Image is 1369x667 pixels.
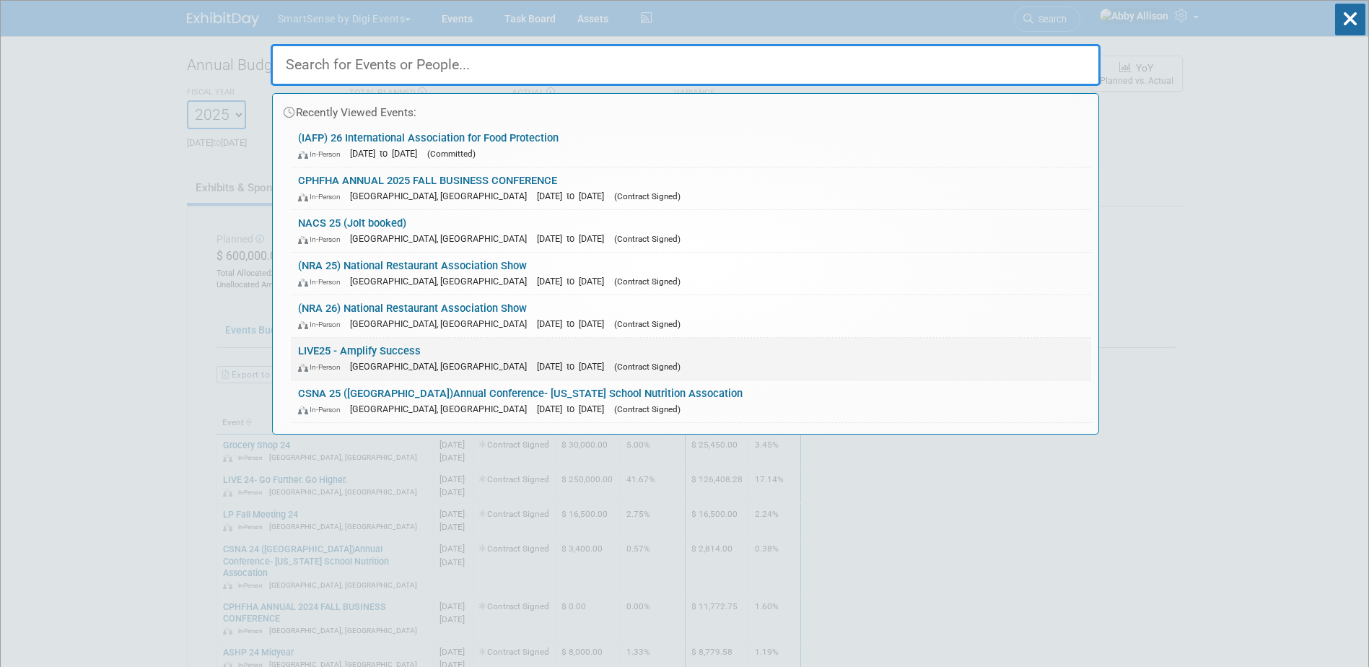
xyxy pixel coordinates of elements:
span: [GEOGRAPHIC_DATA], [GEOGRAPHIC_DATA] [350,233,534,244]
span: In-Person [298,362,347,372]
span: [DATE] to [DATE] [537,404,611,414]
span: [DATE] to [DATE] [537,361,611,372]
span: In-Person [298,277,347,287]
div: Recently Viewed Events: [280,94,1091,125]
span: (Contract Signed) [614,362,681,372]
span: In-Person [298,405,347,414]
span: [GEOGRAPHIC_DATA], [GEOGRAPHIC_DATA] [350,191,534,201]
span: [GEOGRAPHIC_DATA], [GEOGRAPHIC_DATA] [350,318,534,329]
span: In-Person [298,149,347,159]
a: (NRA 25) National Restaurant Association Show In-Person [GEOGRAPHIC_DATA], [GEOGRAPHIC_DATA] [DAT... [291,253,1091,295]
span: (Contract Signed) [614,234,681,244]
span: [DATE] to [DATE] [350,148,424,159]
span: [GEOGRAPHIC_DATA], [GEOGRAPHIC_DATA] [350,404,534,414]
span: (Contract Signed) [614,404,681,414]
span: [DATE] to [DATE] [537,276,611,287]
a: CPHFHA ANNUAL 2025 FALL BUSINESS CONFERENCE In-Person [GEOGRAPHIC_DATA], [GEOGRAPHIC_DATA] [DATE]... [291,167,1091,209]
span: [DATE] to [DATE] [537,191,611,201]
a: (IAFP) 26 International Association for Food Protection In-Person [DATE] to [DATE] (Committed) [291,125,1091,167]
span: [GEOGRAPHIC_DATA], [GEOGRAPHIC_DATA] [350,276,534,287]
a: (NRA 26) National Restaurant Association Show In-Person [GEOGRAPHIC_DATA], [GEOGRAPHIC_DATA] [DAT... [291,295,1091,337]
span: (Contract Signed) [614,191,681,201]
span: [DATE] to [DATE] [537,318,611,329]
span: (Contract Signed) [614,319,681,329]
span: (Contract Signed) [614,276,681,287]
span: [GEOGRAPHIC_DATA], [GEOGRAPHIC_DATA] [350,361,534,372]
span: (Committed) [427,149,476,159]
span: In-Person [298,320,347,329]
a: LIVE25 - Amplify Success In-Person [GEOGRAPHIC_DATA], [GEOGRAPHIC_DATA] [DATE] to [DATE] (Contrac... [291,338,1091,380]
input: Search for Events or People... [271,44,1101,86]
a: CSNA 25 ([GEOGRAPHIC_DATA])Annual Conference- [US_STATE] School Nutrition Assocation In-Person [G... [291,380,1091,422]
a: NACS 25 (Jolt booked) In-Person [GEOGRAPHIC_DATA], [GEOGRAPHIC_DATA] [DATE] to [DATE] (Contract S... [291,210,1091,252]
span: In-Person [298,192,347,201]
span: In-Person [298,235,347,244]
span: [DATE] to [DATE] [537,233,611,244]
